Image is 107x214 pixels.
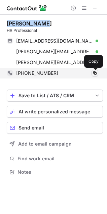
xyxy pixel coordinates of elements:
[7,167,103,177] button: Notes
[16,38,93,44] span: [EMAIL_ADDRESS][DOMAIN_NAME]
[19,93,91,98] div: Save to List / ATS / CRM
[18,141,72,147] span: Add to email campaign
[7,20,52,27] div: [PERSON_NAME]
[16,70,58,76] span: [PHONE_NUMBER]
[16,59,98,65] span: [PERSON_NAME][EMAIL_ADDRESS][PERSON_NAME][DOMAIN_NAME]
[19,125,44,130] span: Send email
[7,138,103,150] button: Add to email campaign
[7,106,103,118] button: AI write personalized message
[7,90,103,102] button: save-profile-one-click
[7,28,103,34] div: HR Professional
[17,169,100,175] span: Notes
[16,49,93,55] span: [PERSON_NAME][EMAIL_ADDRESS][PERSON_NAME][DOMAIN_NAME]
[7,154,103,163] button: Find work email
[19,109,90,114] span: AI write personalized message
[7,4,47,12] img: ContactOut v5.3.10
[17,156,100,162] span: Find work email
[7,122,103,134] button: Send email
